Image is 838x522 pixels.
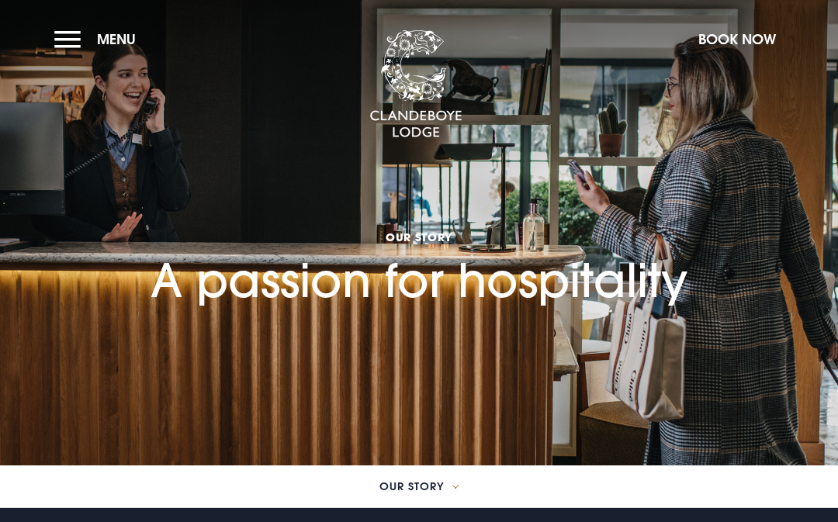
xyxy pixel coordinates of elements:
[151,230,687,244] span: Our Story
[151,165,687,309] h1: A passion for hospitality
[691,22,784,56] button: Book Now
[379,481,445,492] span: Our Story
[54,22,144,56] button: Menu
[97,30,136,48] span: Menu
[369,30,462,139] img: Clandeboye Lodge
